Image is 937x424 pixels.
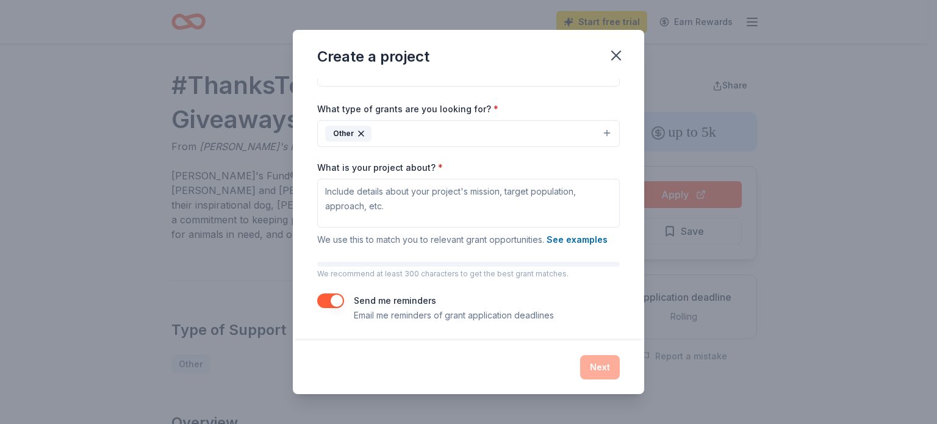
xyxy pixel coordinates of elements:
[354,308,554,323] p: Email me reminders of grant application deadlines
[354,295,436,306] label: Send me reminders
[547,232,608,247] button: See examples
[317,234,608,245] span: We use this to match you to relevant grant opportunities.
[317,120,620,147] button: Other
[317,269,620,279] p: We recommend at least 300 characters to get the best grant matches.
[317,47,429,66] div: Create a project
[317,103,498,115] label: What type of grants are you looking for?
[325,126,372,142] div: Other
[317,162,443,174] label: What is your project about?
